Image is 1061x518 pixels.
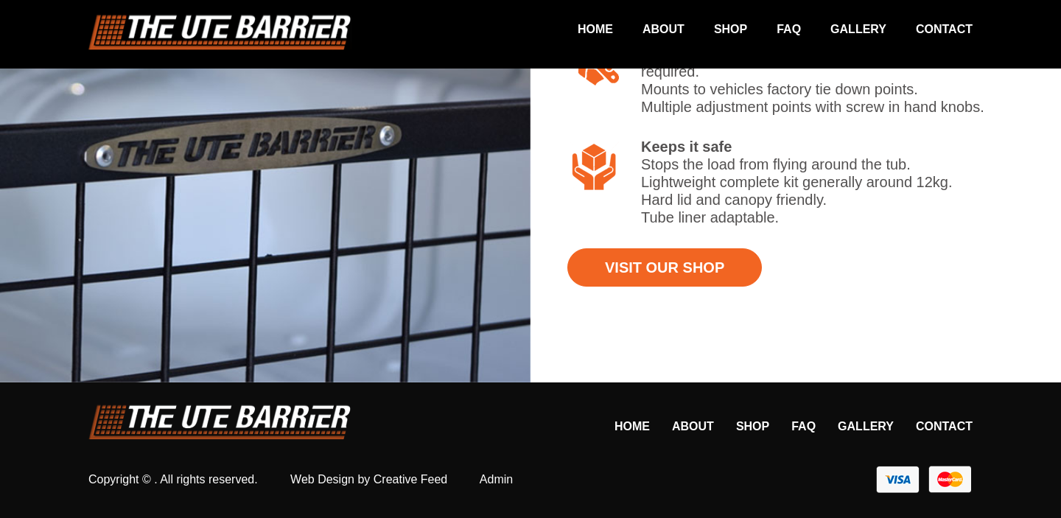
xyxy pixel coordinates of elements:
li: Stops the load from flying around the tub. Lightweight complete kit generally around 12kg. Hard l... [567,138,1024,226]
a: Home [548,15,613,43]
img: footer-logo.png [88,405,351,440]
a: Admin [480,473,513,486]
a: Visit Our Shop [567,248,762,287]
a: About [613,15,684,43]
img: logo.png [88,15,351,50]
li: Simple installation - no cutting, drilling or measuring required. Mounts to vehicles factory tie ... [567,27,1024,116]
div: Copyright © . All rights reserved. [88,472,513,486]
strong: Keeps it safe [641,139,732,155]
a: Contact [886,15,973,43]
a: Shop [736,420,769,433]
a: About [672,420,714,433]
a: Home [614,420,650,433]
a: FAQ [747,15,801,43]
a: Contact [916,420,973,433]
a: Web Design by Creative Feed [290,473,447,486]
a: Shop [684,15,747,43]
a: Gallery [801,15,886,43]
a: Gallery [838,420,894,433]
a: FAQ [791,420,816,433]
img: Paypal - Visa - Mastercard [876,465,973,493]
